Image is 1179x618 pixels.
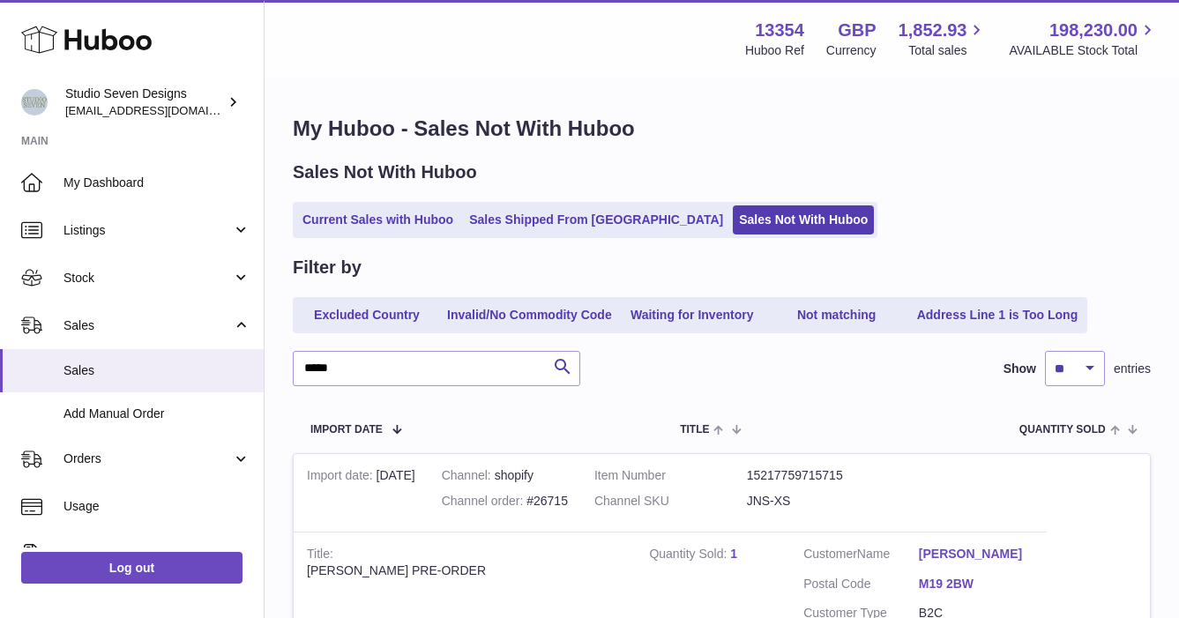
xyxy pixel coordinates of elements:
dd: 15217759715715 [747,467,899,484]
span: Stock [63,270,232,287]
strong: 13354 [755,19,804,42]
strong: Title [307,547,333,565]
div: [PERSON_NAME] PRE-ORDER [307,562,623,579]
span: Sales [63,317,232,334]
div: Huboo Ref [745,42,804,59]
span: 198,230.00 [1049,19,1138,42]
div: shopify [442,467,568,484]
dd: JNS-XS [747,493,899,510]
dt: Postal Code [803,576,919,597]
span: Listings [63,222,232,239]
span: Usage [63,498,250,515]
div: #26715 [442,493,568,510]
div: Currency [826,42,877,59]
span: Orders [63,450,232,467]
span: Quantity Sold [1019,424,1106,436]
strong: Quantity Sold [649,547,730,565]
strong: Channel [442,468,495,487]
a: Excluded Country [296,301,437,330]
a: 1,852.93 Total sales [899,19,988,59]
strong: GBP [838,19,876,42]
h2: Sales Not With Huboo [293,160,477,184]
h2: Filter by [293,256,362,279]
a: Sales Shipped From [GEOGRAPHIC_DATA] [463,205,729,235]
label: Show [1004,361,1036,377]
dt: Channel SKU [594,493,747,510]
a: 1 [730,547,737,561]
a: 198,230.00 AVAILABLE Stock Total [1009,19,1158,59]
span: Add Manual Order [63,406,250,422]
span: Total sales [908,42,987,59]
span: Import date [310,424,383,436]
span: entries [1114,361,1151,377]
span: Customer [803,547,857,561]
a: Current Sales with Huboo [296,205,459,235]
a: Not matching [766,301,907,330]
span: [EMAIL_ADDRESS][DOMAIN_NAME] [65,103,259,117]
td: [DATE] [294,454,429,532]
dt: Item Number [594,467,747,484]
a: Sales Not With Huboo [733,205,874,235]
a: Log out [21,552,243,584]
dt: Name [803,546,919,567]
span: Invoicing and Payments [63,546,232,562]
span: My Dashboard [63,175,250,191]
strong: Channel order [442,494,527,512]
img: contact.studiosevendesigns@gmail.com [21,89,48,115]
div: Studio Seven Designs [65,86,224,119]
span: Title [680,424,709,436]
a: [PERSON_NAME] [919,546,1034,562]
a: Invalid/No Commodity Code [441,301,618,330]
span: AVAILABLE Stock Total [1009,42,1158,59]
a: M19 2BW [919,576,1034,592]
a: Waiting for Inventory [622,301,763,330]
strong: Import date [307,468,377,487]
h1: My Huboo - Sales Not With Huboo [293,115,1151,143]
span: 1,852.93 [899,19,967,42]
a: Address Line 1 is Too Long [911,301,1085,330]
span: Sales [63,362,250,379]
